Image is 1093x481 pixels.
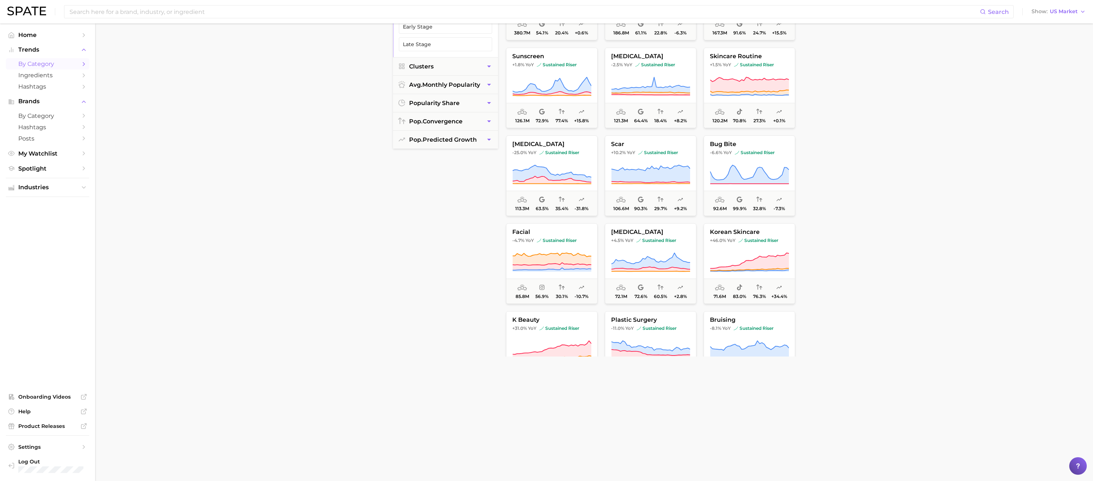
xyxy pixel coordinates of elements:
[18,444,77,450] span: Settings
[18,46,77,53] span: Trends
[409,81,480,88] span: monthly popularity
[18,31,77,38] span: Home
[393,57,498,75] button: Clusters
[409,136,423,143] abbr: popularity index
[393,76,498,94] button: avg.monthly popularity
[18,165,77,172] span: Spotlight
[1050,10,1078,14] span: US Market
[6,96,89,107] button: Brands
[6,182,89,193] button: Industries
[6,163,89,174] a: Spotlight
[6,421,89,432] a: Product Releases
[6,441,89,452] a: Settings
[6,29,89,41] a: Home
[409,118,463,125] span: convergence
[18,72,77,79] span: Ingredients
[6,81,89,92] a: Hashtags
[399,20,492,34] button: Early Stage
[18,112,77,119] span: by Category
[6,70,89,81] a: Ingredients
[6,133,89,144] a: Posts
[6,391,89,402] a: Onboarding Videos
[409,136,477,143] span: predicted growth
[18,394,77,400] span: Onboarding Videos
[69,5,980,18] input: Search here for a brand, industry, or ingredient
[7,7,46,15] img: SPATE
[6,406,89,417] a: Help
[1032,10,1048,14] span: Show
[18,83,77,90] span: Hashtags
[6,58,89,70] a: by Category
[18,408,77,415] span: Help
[393,94,498,112] button: popularity share
[409,100,460,107] span: popularity share
[18,458,83,465] span: Log Out
[18,184,77,191] span: Industries
[18,98,77,105] span: Brands
[18,124,77,131] span: Hashtags
[6,456,89,475] a: Log out. Currently logged in with e-mail Lmerle@ulta.com.
[393,112,498,130] button: pop.convergence
[6,122,89,133] a: Hashtags
[18,423,77,429] span: Product Releases
[6,110,89,122] a: by Category
[409,81,422,88] abbr: average
[6,44,89,55] button: Trends
[18,135,77,142] span: Posts
[409,118,423,125] abbr: popularity index
[1030,7,1088,16] button: ShowUS Market
[393,131,498,149] button: pop.predicted growth
[399,37,492,51] button: Late Stage
[18,60,77,67] span: by Category
[988,8,1009,15] span: Search
[409,63,434,70] span: Clusters
[18,150,77,157] span: My Watchlist
[6,148,89,159] a: My Watchlist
